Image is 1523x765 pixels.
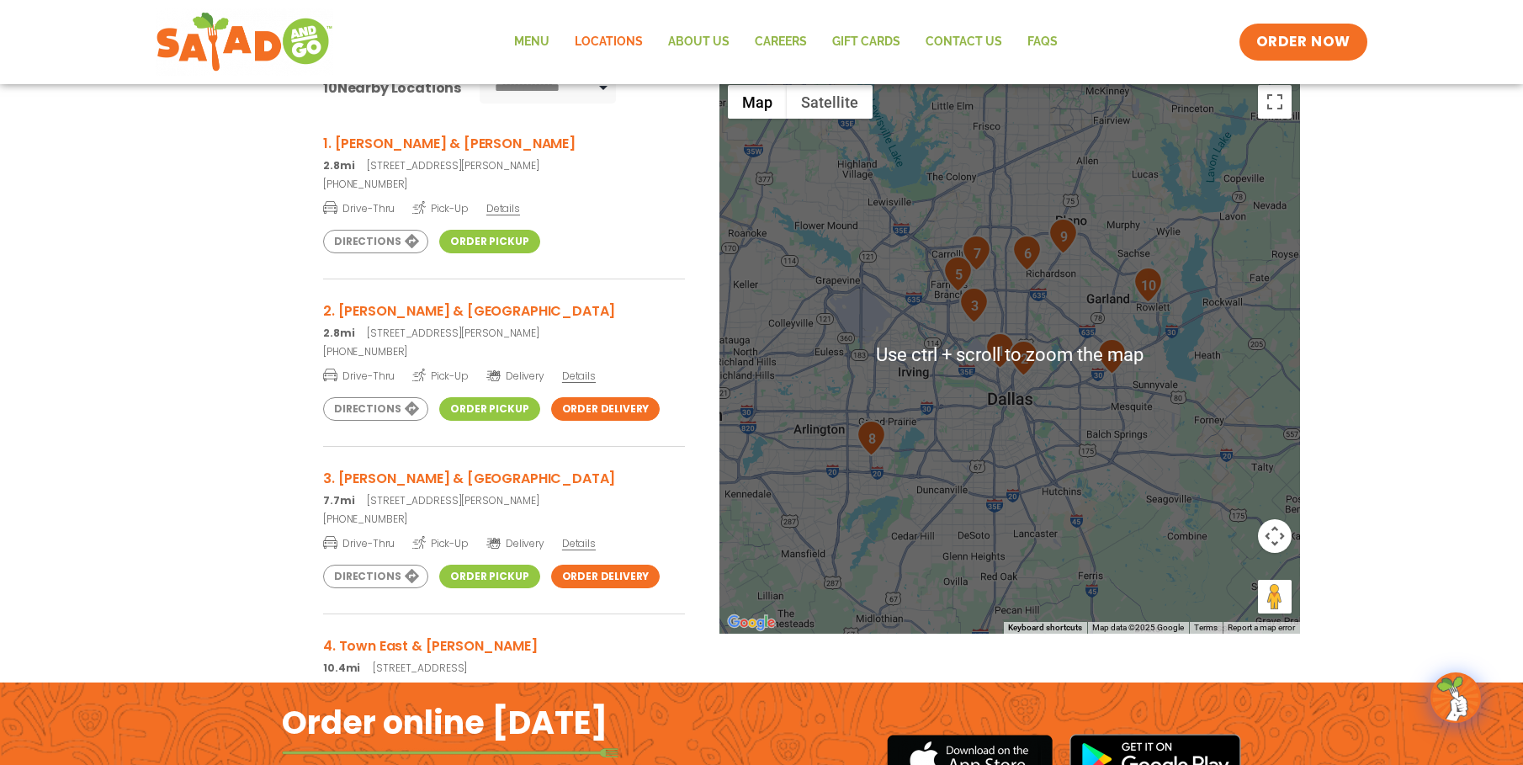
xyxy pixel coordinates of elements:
[323,300,685,341] a: 2. [PERSON_NAME] & [GEOGRAPHIC_DATA] 2.8mi[STREET_ADDRESS][PERSON_NAME]
[820,23,913,61] a: GIFT CARDS
[323,661,360,675] strong: 10.4mi
[787,85,873,119] button: Show satellite imagery
[1239,24,1367,61] a: ORDER NOW
[323,300,685,321] h3: 2. [PERSON_NAME] & [GEOGRAPHIC_DATA]
[959,287,989,323] div: 3
[562,536,596,550] span: Details
[323,133,685,173] a: 1. [PERSON_NAME] & [PERSON_NAME] 2.8mi[STREET_ADDRESS][PERSON_NAME]
[1194,623,1218,632] a: Terms (opens in new tab)
[323,635,685,656] h3: 4. Town East & [PERSON_NAME]
[1228,623,1295,632] a: Report a map error
[323,512,685,527] a: [PHONE_NUMBER]
[323,326,685,341] p: [STREET_ADDRESS][PERSON_NAME]
[323,468,685,508] a: 3. [PERSON_NAME] & [GEOGRAPHIC_DATA] 7.7mi[STREET_ADDRESS][PERSON_NAME]
[439,397,539,421] a: Order Pickup
[439,565,539,588] a: Order Pickup
[1092,623,1184,632] span: Map data ©2025 Google
[486,369,544,384] span: Delivery
[323,493,685,508] p: [STREET_ADDRESS][PERSON_NAME]
[323,133,685,154] h3: 1. [PERSON_NAME] & [PERSON_NAME]
[282,748,618,757] img: fork
[156,8,333,76] img: new-SAG-logo-768×292
[412,367,469,384] span: Pick-Up
[1097,338,1127,375] div: 4
[323,363,685,384] a: Drive-Thru Pick-Up Delivery Details
[323,565,428,588] a: Directions
[1048,218,1078,254] div: 9
[323,468,685,489] h3: 3. [PERSON_NAME] & [GEOGRAPHIC_DATA]
[1009,340,1038,376] div: 2
[724,612,779,634] a: Open this area in Google Maps (opens a new window)
[1258,580,1292,614] button: Drag Pegman onto the map to open Street View
[1012,235,1042,271] div: 6
[562,369,596,383] span: Details
[724,612,779,634] img: Google
[323,344,685,359] a: [PHONE_NUMBER]
[1258,519,1292,553] button: Map camera controls
[282,702,608,743] h2: Order online [DATE]
[1432,674,1479,721] img: wpChatIcon
[323,661,685,676] p: [STREET_ADDRESS]
[439,230,539,253] a: Order Pickup
[943,256,973,292] div: 5
[323,367,395,384] span: Drive-Thru
[412,199,469,216] span: Pick-Up
[323,195,685,216] a: Drive-Thru Pick-Up Details
[323,158,685,173] p: [STREET_ADDRESS][PERSON_NAME]
[962,235,991,271] div: 7
[1015,23,1070,61] a: FAQs
[655,23,742,61] a: About Us
[412,534,469,551] span: Pick-Up
[742,23,820,61] a: Careers
[323,77,461,98] div: Nearby Locations
[323,397,428,421] a: Directions
[1258,85,1292,119] button: Toggle fullscreen view
[551,565,661,588] a: Order Delivery
[323,78,337,98] span: 10
[323,230,428,253] a: Directions
[562,23,655,61] a: Locations
[323,530,685,551] a: Drive-Thru Pick-Up Delivery Details
[323,534,395,551] span: Drive-Thru
[501,23,1070,61] nav: Menu
[486,201,520,215] span: Details
[728,85,787,119] button: Show street map
[323,635,685,676] a: 4. Town East & [PERSON_NAME] 10.4mi[STREET_ADDRESS]
[501,23,562,61] a: Menu
[985,332,1015,369] div: 1
[913,23,1015,61] a: Contact Us
[857,420,886,456] div: 8
[1133,267,1163,303] div: 10
[323,158,354,173] strong: 2.8mi
[1008,622,1082,634] button: Keyboard shortcuts
[323,493,354,507] strong: 7.7mi
[323,199,395,216] span: Drive-Thru
[551,397,661,421] a: Order Delivery
[486,536,544,551] span: Delivery
[323,177,685,192] a: [PHONE_NUMBER]
[1256,32,1351,52] span: ORDER NOW
[323,326,354,340] strong: 2.8mi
